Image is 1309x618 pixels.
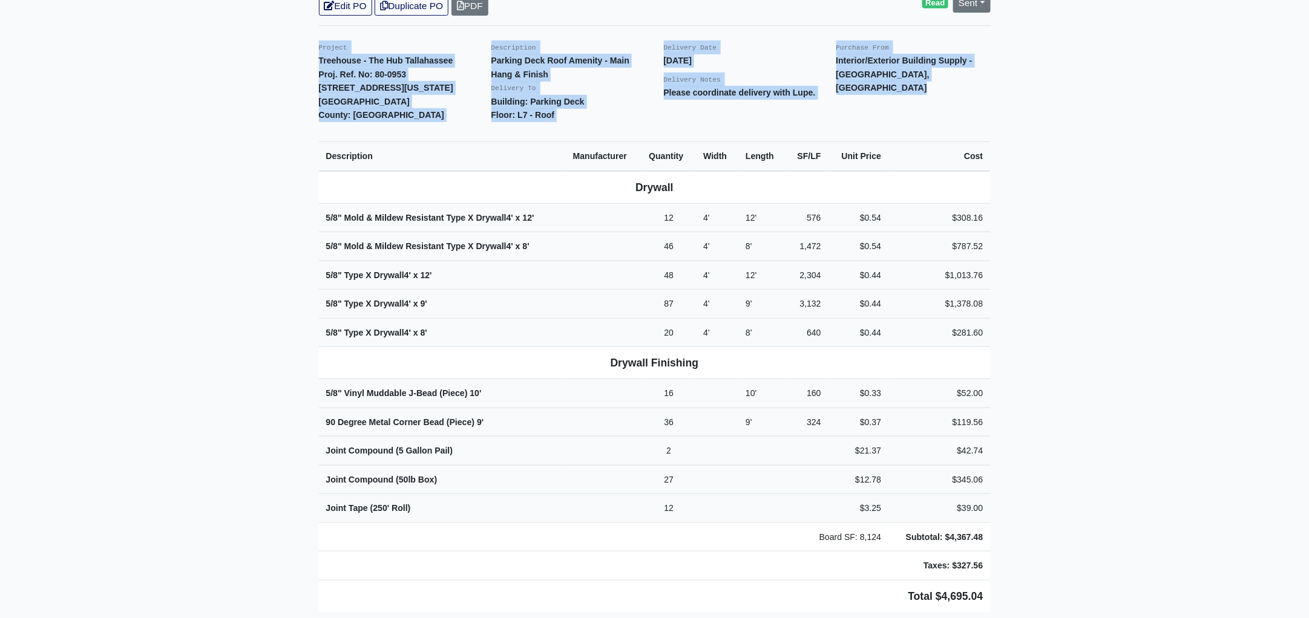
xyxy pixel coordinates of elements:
td: 12 [641,494,696,523]
td: $1,378.08 [888,290,990,319]
td: $3.25 [828,494,889,523]
td: 324 [786,408,828,437]
strong: [GEOGRAPHIC_DATA] [319,97,410,106]
strong: Joint Compound (5 Gallon Pail) [326,446,453,455]
strong: 5/8" Vinyl Muddable J-Bead (Piece) [326,388,482,398]
td: $0.44 [828,318,889,347]
td: 46 [641,232,696,261]
strong: 5/8" Type X Drywall [326,299,427,308]
td: $39.00 [888,494,990,523]
span: x [516,213,520,223]
span: 4' [703,299,710,308]
strong: Parking Deck Roof Amenity - Main Hang & Finish [491,56,630,79]
td: 20 [641,318,696,347]
td: $0.54 [828,203,889,232]
small: Delivery Date [664,44,717,51]
td: 36 [641,408,696,437]
td: 48 [641,261,696,290]
td: Subtotal: $4,367.48 [888,522,990,551]
td: 640 [786,318,828,347]
td: 160 [786,379,828,408]
strong: Building: Parking Deck [491,97,585,106]
span: Board SF: 8,124 [819,532,882,542]
span: 12' [746,270,756,280]
th: Width [696,141,738,171]
strong: [DATE] [664,56,692,65]
th: SF/LF [786,141,828,171]
td: $1,013.76 [888,261,990,290]
td: Taxes: $327.56 [888,551,990,581]
td: 576 [786,203,828,232]
th: Quantity [641,141,696,171]
td: $0.54 [828,232,889,261]
strong: 5/8" Type X Drywall [326,328,427,337]
span: 10' [470,388,482,398]
th: Unit Price [828,141,889,171]
span: 12' [421,270,432,280]
strong: Proj. Ref. No: 80-0953 [319,70,407,79]
td: 2,304 [786,261,828,290]
td: 3,132 [786,290,828,319]
strong: County: [GEOGRAPHIC_DATA] [319,110,445,120]
span: 4' [404,328,411,337]
td: $12.78 [828,465,889,494]
strong: Joint Tape (250' Roll) [326,503,411,513]
td: $0.37 [828,408,889,437]
td: $0.33 [828,379,889,408]
span: 9' [746,299,752,308]
span: 12' [523,213,534,223]
td: 16 [641,379,696,408]
strong: 5/8" Type X Drywall [326,270,432,280]
strong: 90 Degree Metal Corner Bead (Piece) [326,417,484,427]
td: $281.60 [888,318,990,347]
td: $0.44 [828,290,889,319]
strong: [STREET_ADDRESS][US_STATE] [319,83,453,93]
td: 27 [641,465,696,494]
strong: Treehouse - The Hub Tallahassee [319,56,453,65]
td: $52.00 [888,379,990,408]
b: Drywall Finishing [611,357,699,369]
span: 4' [507,241,513,251]
span: 4' [703,241,710,251]
span: 8' [523,241,530,251]
span: 9' [421,299,427,308]
td: $345.06 [888,465,990,494]
span: 4' [703,270,710,280]
span: 12' [746,213,756,223]
td: 2 [641,437,696,466]
th: Cost [888,141,990,171]
td: $308.16 [888,203,990,232]
th: Description [319,141,566,171]
td: $119.56 [888,408,990,437]
p: Interior/Exterior Building Supply - [GEOGRAPHIC_DATA], [GEOGRAPHIC_DATA] [836,54,991,95]
strong: 5/8" Mold & Mildew Resistant Type X Drywall [326,241,530,251]
span: 4' [404,270,411,280]
span: 9' [746,417,752,427]
span: 4' [703,213,710,223]
strong: Please coordinate delivery with Lupe. [664,88,816,97]
td: $0.44 [828,261,889,290]
small: Purchase From [836,44,890,51]
td: 12 [641,203,696,232]
small: Delivery To [491,85,536,92]
th: Manufacturer [566,141,642,171]
small: Project [319,44,347,51]
td: 1,472 [786,232,828,261]
th: Length [738,141,786,171]
b: Drywall [635,181,674,194]
span: 8' [421,328,427,337]
strong: Joint Compound (50lb Box) [326,475,438,484]
td: $21.37 [828,437,889,466]
td: Total $4,695.04 [319,580,991,612]
span: 8' [746,328,752,337]
span: 4' [404,299,411,308]
strong: Floor: L7 - Roof [491,110,555,120]
small: Description [491,44,536,51]
span: 4' [703,328,710,337]
span: 4' [507,213,513,223]
span: 10' [746,388,756,398]
span: x [413,299,418,308]
small: Delivery Notes [664,76,721,83]
td: $42.74 [888,437,990,466]
span: 9' [477,417,484,427]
